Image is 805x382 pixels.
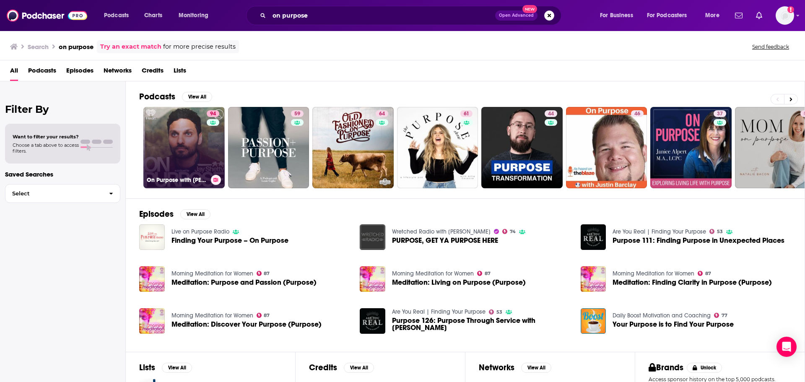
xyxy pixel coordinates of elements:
[13,134,79,140] span: Want to filter your results?
[309,362,337,373] h2: Credits
[139,224,165,250] img: Finding Your Purpose – On Purpose
[750,43,792,50] button: Send feedback
[139,209,174,219] h2: Episodes
[634,110,640,118] span: 46
[360,308,385,334] a: Purpose 126: Purpose Through Service with Jay Lucas
[566,107,647,188] a: 46
[139,209,210,219] a: EpisodesView All
[182,92,212,102] button: View All
[717,110,723,118] span: 37
[5,103,120,115] h2: Filter By
[309,362,374,373] a: CreditsView All
[13,142,79,154] span: Choose a tab above to access filters.
[139,362,192,373] a: ListsView All
[139,91,212,102] a: PodcastsView All
[753,8,766,23] a: Show notifications dropdown
[144,10,162,21] span: Charts
[171,237,288,244] a: Finding Your Purpose – On Purpose
[210,110,216,118] span: 94
[479,362,551,373] a: NetworksView All
[171,228,229,235] a: Live on Purpose Radio
[522,5,538,13] span: New
[174,64,186,81] a: Lists
[613,237,784,244] span: Purpose 111: Finding Purpose in Unexpected Places
[66,64,93,81] a: Episodes
[496,310,502,314] span: 53
[59,43,93,51] h3: on purpose
[360,266,385,292] a: Meditation: Living on Purpose (Purpose)
[485,272,491,275] span: 87
[776,337,797,357] div: Open Intercom Messenger
[545,110,557,117] a: 44
[28,64,56,81] a: Podcasts
[294,110,300,118] span: 59
[5,191,102,196] span: Select
[139,266,165,292] img: Meditation: Purpose and Passion (Purpose)
[392,270,474,277] a: Morning Meditation for Women
[171,321,322,328] a: Meditation: Discover Your Purpose (Purpose)
[687,363,722,373] button: Unlock
[147,177,208,184] h3: On Purpose with [PERSON_NAME]
[631,110,644,117] a: 46
[5,170,120,178] p: Saved Searches
[139,308,165,334] img: Meditation: Discover Your Purpose (Purpose)
[647,10,687,21] span: For Podcasters
[698,271,711,276] a: 87
[139,91,175,102] h2: Podcasts
[714,110,726,117] a: 37
[139,9,167,22] a: Charts
[479,362,514,373] h2: Networks
[464,110,469,118] span: 61
[581,224,606,250] a: Purpose 111: Finding Purpose in Unexpected Places
[502,229,516,234] a: 74
[477,271,491,276] a: 87
[510,230,516,234] span: 74
[360,224,385,250] img: PURPOSE, GET YA PURPOSE HERE
[776,6,794,25] span: Logged in as ILATeam
[104,64,132,81] a: Networks
[717,230,723,234] span: 53
[489,309,502,314] a: 53
[548,110,554,118] span: 44
[581,266,606,292] a: Meditation: Finding Clarity in Purpose (Purpose)
[641,9,699,22] button: open menu
[392,279,526,286] a: Meditation: Living on Purpose (Purpose)
[163,42,236,52] span: for more precise results
[787,6,794,13] svg: Add a profile image
[581,308,606,334] img: Your Purpose is to Find Your Purpose
[10,64,18,81] a: All
[312,107,394,188] a: 64
[171,270,253,277] a: Morning Meditation for Women
[722,314,727,317] span: 77
[705,10,719,21] span: More
[104,10,129,21] span: Podcasts
[495,10,538,21] button: Open AdvancedNew
[714,313,727,318] a: 77
[28,43,49,51] h3: Search
[521,363,551,373] button: View All
[699,9,730,22] button: open menu
[613,270,694,277] a: Morning Meditation for Women
[481,107,563,188] a: 44
[392,237,498,244] a: PURPOSE, GET YA PURPOSE HERE
[594,9,644,22] button: open menu
[613,321,734,328] span: Your Purpose is to Find Your Purpose
[7,8,87,23] img: Podchaser - Follow, Share and Rate Podcasts
[392,317,571,331] span: Purpose 126: Purpose Through Service with [PERSON_NAME]
[732,8,746,23] a: Show notifications dropdown
[705,272,711,275] span: 87
[613,312,711,319] a: Daily Boost Motivation and Coaching
[207,110,219,117] a: 94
